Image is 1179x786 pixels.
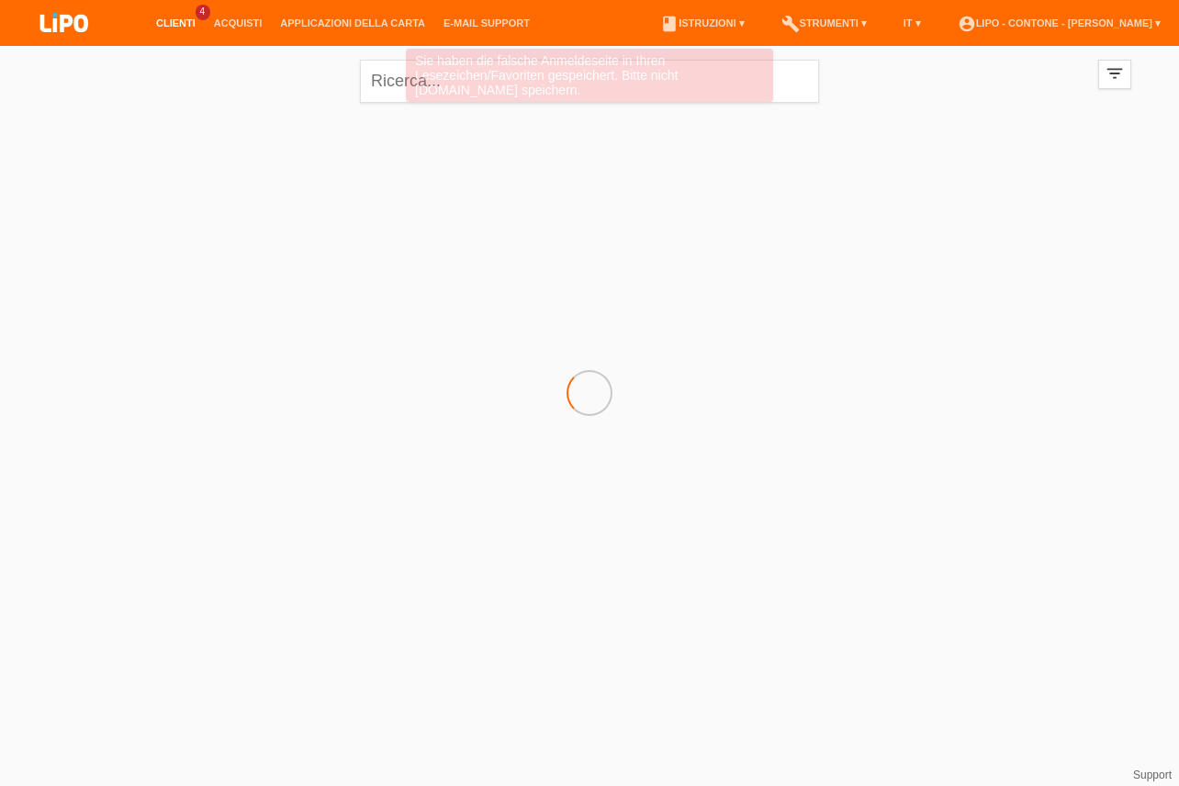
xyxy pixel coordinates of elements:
a: IT ▾ [894,17,930,28]
a: LIPO pay [18,38,110,51]
i: book [660,15,679,33]
a: Clienti [147,17,205,28]
a: Support [1133,769,1172,781]
a: Applicazioni della carta [271,17,434,28]
i: account_circle [958,15,976,33]
i: filter_list [1105,63,1125,84]
a: E-mail Support [434,17,539,28]
div: Sie haben die falsche Anmeldeseite in Ihren Lesezeichen/Favoriten gespeichert. Bitte nicht [DOMAI... [406,49,773,102]
a: Acquisti [205,17,272,28]
a: account_circleLIPO - Contone - [PERSON_NAME] ▾ [949,17,1170,28]
span: 4 [196,5,210,20]
i: build [781,15,800,33]
a: bookIstruzioni ▾ [651,17,753,28]
a: buildStrumenti ▾ [772,17,876,28]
